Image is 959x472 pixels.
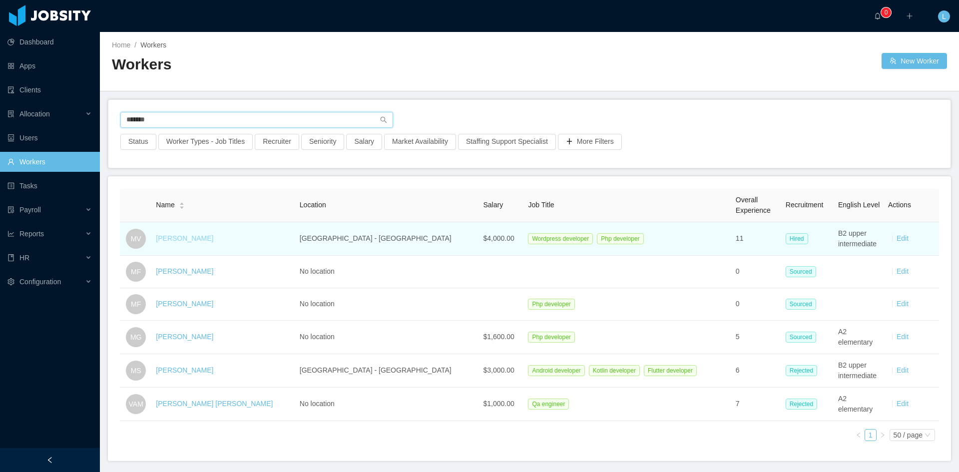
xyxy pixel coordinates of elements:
span: VAM [129,394,143,414]
td: B2 upper intermediate [834,354,884,388]
span: Configuration [19,278,61,286]
a: Edit [897,400,909,408]
li: Next Page [877,429,889,441]
a: [PERSON_NAME] [156,300,213,308]
span: MS [131,361,141,381]
span: Rejected [786,399,817,410]
span: Allocation [19,110,50,118]
i: icon: caret-up [179,201,184,204]
button: Market Availability [384,134,456,150]
span: Wordpress developer [528,233,593,244]
td: No location [296,256,479,288]
span: Recruitment [786,201,823,209]
span: Overall Experience [736,196,771,214]
span: Sourced [786,332,816,343]
td: No location [296,388,479,421]
button: Status [120,134,156,150]
i: icon: left [856,432,862,438]
a: 1 [865,430,876,441]
span: Actions [888,201,911,209]
i: icon: search [380,116,387,123]
span: $4,000.00 [483,234,514,242]
td: [GEOGRAPHIC_DATA] - [GEOGRAPHIC_DATA] [296,222,479,256]
span: Name [156,200,174,210]
span: MG [130,327,142,347]
span: Reports [19,230,44,238]
span: Job Title [528,201,554,209]
span: MF [131,294,141,314]
td: No location [296,321,479,354]
span: $1,000.00 [483,400,514,408]
a: icon: profileTasks [7,176,92,196]
span: Flutter developer [644,365,697,376]
button: icon: plusMore Filters [558,134,622,150]
span: Location [300,201,326,209]
span: HR [19,254,29,262]
span: Sourced [786,299,816,310]
td: A2 elementary [834,388,884,421]
span: MV [131,229,141,249]
td: B2 upper intermediate [834,222,884,256]
li: 1 [865,429,877,441]
a: Edit [897,300,909,308]
span: L [942,10,946,22]
a: Edit [897,234,909,242]
span: $1,600.00 [483,333,514,341]
div: 50 / page [894,430,923,441]
span: Php developer [597,233,643,244]
button: Staffing Support Specialist [458,134,556,150]
i: icon: line-chart [7,230,14,237]
span: Workers [140,41,166,49]
a: icon: pie-chartDashboard [7,32,92,52]
i: icon: right [880,432,886,438]
a: icon: appstoreApps [7,56,92,76]
span: Hired [786,233,808,244]
td: A2 elementary [834,321,884,354]
span: Kotlin developer [589,365,640,376]
a: Home [112,41,130,49]
button: Recruiter [255,134,299,150]
a: [PERSON_NAME] [PERSON_NAME] [156,400,273,408]
span: Php developer [528,299,574,310]
a: Edit [897,366,909,374]
a: icon: auditClients [7,80,92,100]
button: Salary [346,134,382,150]
button: Worker Types - Job Titles [158,134,253,150]
button: Seniority [301,134,344,150]
i: icon: setting [7,278,14,285]
a: [PERSON_NAME] [156,366,213,374]
td: 0 [732,288,782,321]
a: [PERSON_NAME] [156,234,213,242]
i: icon: solution [7,110,14,117]
td: [GEOGRAPHIC_DATA] - [GEOGRAPHIC_DATA] [296,354,479,388]
a: [PERSON_NAME] [156,333,213,341]
span: English Level [838,201,880,209]
span: Php developer [528,332,574,343]
div: Sort [179,201,185,208]
td: No location [296,288,479,321]
td: 11 [732,222,782,256]
i: icon: bell [874,12,881,19]
li: Previous Page [853,429,865,441]
td: 6 [732,354,782,388]
button: icon: usergroup-addNew Worker [882,53,947,69]
span: Sourced [786,266,816,277]
span: / [134,41,136,49]
span: Payroll [19,206,41,214]
i: icon: caret-down [179,205,184,208]
span: MF [131,262,141,282]
td: 5 [732,321,782,354]
td: 7 [732,388,782,421]
sup: 0 [881,7,891,17]
span: Rejected [786,365,817,376]
a: Edit [897,333,909,341]
i: icon: book [7,254,14,261]
i: icon: down [925,432,931,439]
i: icon: plus [906,12,913,19]
i: icon: file-protect [7,206,14,213]
span: Android developer [528,365,584,376]
a: icon: userWorkers [7,152,92,172]
h2: Workers [112,54,529,75]
td: 0 [732,256,782,288]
